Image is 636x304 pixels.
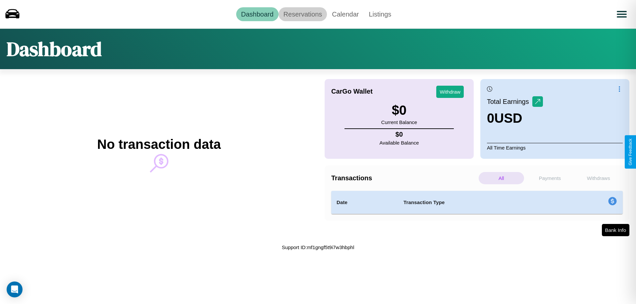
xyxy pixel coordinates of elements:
[331,88,373,95] h4: CarGo Wallet
[612,5,631,23] button: Open menu
[487,96,532,108] p: Total Earnings
[381,103,417,118] h3: $ 0
[403,198,554,206] h4: Transaction Type
[487,143,623,152] p: All Time Earnings
[279,7,327,21] a: Reservations
[576,172,621,184] p: Withdraws
[97,137,221,152] h2: No transaction data
[380,138,419,147] p: Available Balance
[487,111,543,126] h3: 0 USD
[7,282,23,297] div: Open Intercom Messenger
[337,198,393,206] h4: Date
[602,224,629,236] button: Bank Info
[381,118,417,127] p: Current Balance
[282,243,354,252] p: Support ID: mf1gngf5t9i7w3hbphl
[527,172,573,184] p: Payments
[436,86,464,98] button: Withdraw
[364,7,396,21] a: Listings
[628,139,633,165] div: Give Feedback
[331,174,477,182] h4: Transactions
[331,191,623,214] table: simple table
[327,7,364,21] a: Calendar
[479,172,524,184] p: All
[7,35,102,63] h1: Dashboard
[236,7,279,21] a: Dashboard
[380,131,419,138] h4: $ 0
